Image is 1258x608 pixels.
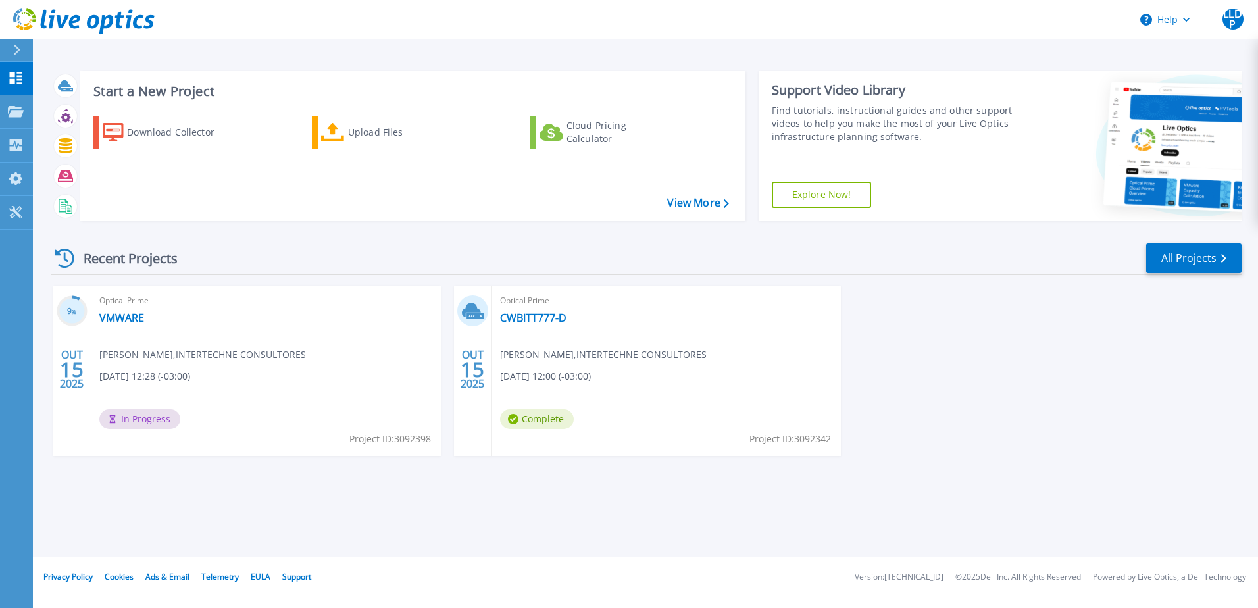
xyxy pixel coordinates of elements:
a: CWBITT777-D [500,311,566,324]
span: 15 [60,364,84,375]
span: 15 [461,364,484,375]
div: Support Video Library [772,82,1018,99]
a: View More [667,197,728,209]
a: Cookies [105,571,134,582]
li: Version: [TECHNICAL_ID] [855,573,943,582]
span: % [72,308,76,315]
div: Find tutorials, instructional guides and other support videos to help you make the most of your L... [772,104,1018,143]
span: In Progress [99,409,180,429]
span: [DATE] 12:00 (-03:00) [500,369,591,384]
a: Upload Files [312,116,459,149]
div: Download Collector [127,119,232,145]
span: Complete [500,409,574,429]
span: Optical Prime [500,293,834,308]
h3: Start a New Project [93,84,728,99]
li: Powered by Live Optics, a Dell Technology [1093,573,1246,582]
span: [PERSON_NAME] , INTERTECHNE CONSULTORES [99,347,306,362]
div: OUT 2025 [460,345,485,393]
div: OUT 2025 [59,345,84,393]
a: Cloud Pricing Calculator [530,116,677,149]
a: Privacy Policy [43,571,93,582]
a: VMWARE [99,311,144,324]
span: [PERSON_NAME] , INTERTECHNE CONSULTORES [500,347,707,362]
a: All Projects [1146,243,1242,273]
span: [DATE] 12:28 (-03:00) [99,369,190,384]
span: Optical Prime [99,293,433,308]
a: EULA [251,571,270,582]
a: Download Collector [93,116,240,149]
a: Telemetry [201,571,239,582]
span: Project ID: 3092398 [349,432,431,446]
li: © 2025 Dell Inc. All Rights Reserved [955,573,1081,582]
h3: 9 [57,304,88,319]
span: LLDP [1222,9,1244,30]
a: Support [282,571,311,582]
a: Explore Now! [772,182,872,208]
div: Cloud Pricing Calculator [566,119,672,145]
a: Ads & Email [145,571,189,582]
div: Upload Files [348,119,453,145]
div: Recent Projects [51,242,195,274]
span: Project ID: 3092342 [749,432,831,446]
